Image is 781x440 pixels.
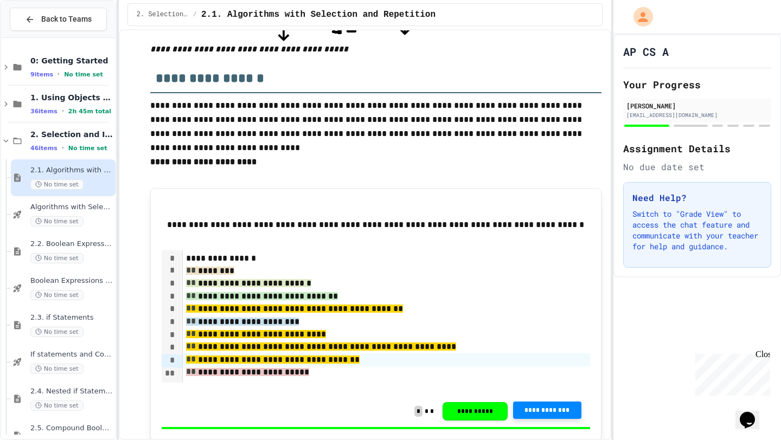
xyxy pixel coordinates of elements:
span: No time set [30,253,84,263]
span: 2h 45m total [68,108,111,115]
span: No time set [30,179,84,190]
span: 2.1. Algorithms with Selection and Repetition [201,8,436,21]
span: 1. Using Objects and Methods [30,93,113,102]
iframe: chat widget [691,350,770,396]
span: 2.3. if Statements [30,313,113,322]
span: No time set [30,290,84,300]
h3: Need Help? [632,191,762,204]
span: Back to Teams [41,14,92,25]
span: 2.5. Compound Boolean Expressions [30,424,113,433]
span: If statements and Control Flow - Quiz [30,350,113,359]
div: [EMAIL_ADDRESS][DOMAIN_NAME] [626,111,768,119]
span: 0: Getting Started [30,56,113,66]
span: No time set [30,327,84,337]
h1: AP CS A [623,44,669,59]
span: Algorithms with Selection and Repetition - Topic 2.1 [30,203,113,212]
span: • [57,70,60,79]
span: • [62,107,64,115]
div: No due date set [623,160,771,173]
span: No time set [30,400,84,411]
span: 2.2. Boolean Expressions [30,240,113,249]
span: No time set [30,364,84,374]
div: [PERSON_NAME] [626,101,768,111]
span: No time set [68,145,107,152]
span: 9 items [30,71,53,78]
span: Boolean Expressions - Quiz [30,276,113,286]
h2: Your Progress [623,77,771,92]
span: • [62,144,64,152]
iframe: chat widget [735,397,770,429]
span: 36 items [30,108,57,115]
span: 2. Selection and Iteration [137,10,189,19]
span: 46 items [30,145,57,152]
span: 2.1. Algorithms with Selection and Repetition [30,166,113,175]
h2: Assignment Details [623,141,771,156]
span: No time set [30,216,84,227]
span: 2.4. Nested if Statements [30,387,113,396]
span: 2. Selection and Iteration [30,130,113,139]
div: Chat with us now!Close [4,4,75,69]
span: / [193,10,197,19]
span: No time set [64,71,103,78]
p: Switch to "Grade View" to access the chat feature and communicate with your teacher for help and ... [632,209,762,252]
div: My Account [622,4,656,29]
